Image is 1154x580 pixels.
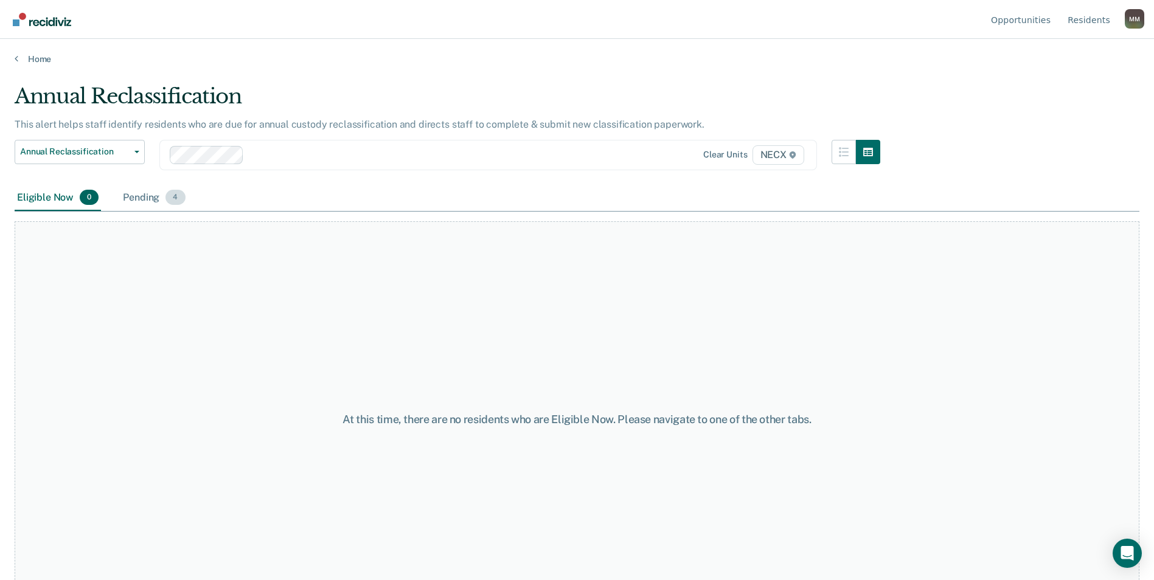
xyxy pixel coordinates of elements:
[703,150,748,160] div: Clear units
[80,190,99,205] span: 0
[15,140,145,164] button: Annual Reclassification
[165,190,185,205] span: 4
[753,145,804,165] span: NECX
[15,54,1139,64] a: Home
[20,147,130,157] span: Annual Reclassification
[120,185,187,212] div: Pending4
[13,13,71,26] img: Recidiviz
[15,84,880,119] div: Annual Reclassification
[1113,539,1142,568] div: Open Intercom Messenger
[15,185,101,212] div: Eligible Now0
[15,119,704,130] p: This alert helps staff identify residents who are due for annual custody reclassification and dir...
[1125,9,1144,29] div: M M
[296,413,858,426] div: At this time, there are no residents who are Eligible Now. Please navigate to one of the other tabs.
[1125,9,1144,29] button: Profile dropdown button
